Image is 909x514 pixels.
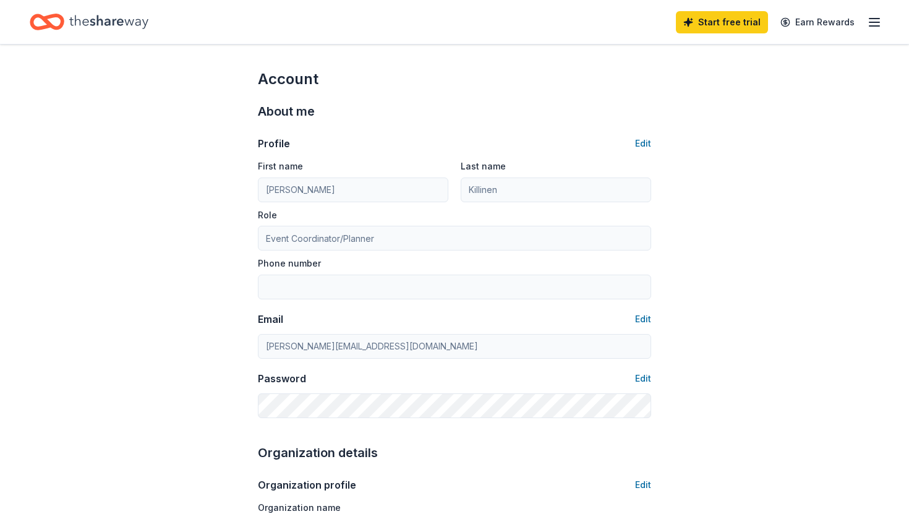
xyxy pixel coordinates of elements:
[676,11,768,33] a: Start free trial
[258,69,651,89] div: Account
[258,136,290,151] div: Profile
[635,478,651,492] button: Edit
[258,502,341,514] label: Organization name
[258,443,651,463] div: Organization details
[258,209,277,221] label: Role
[258,478,356,492] div: Organization profile
[635,136,651,151] button: Edit
[258,371,306,386] div: Password
[258,160,303,173] label: First name
[635,312,651,327] button: Edit
[258,101,651,121] div: About me
[258,257,321,270] label: Phone number
[258,312,283,327] div: Email
[635,371,651,386] button: Edit
[30,7,148,36] a: Home
[461,160,506,173] label: Last name
[773,11,862,33] a: Earn Rewards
